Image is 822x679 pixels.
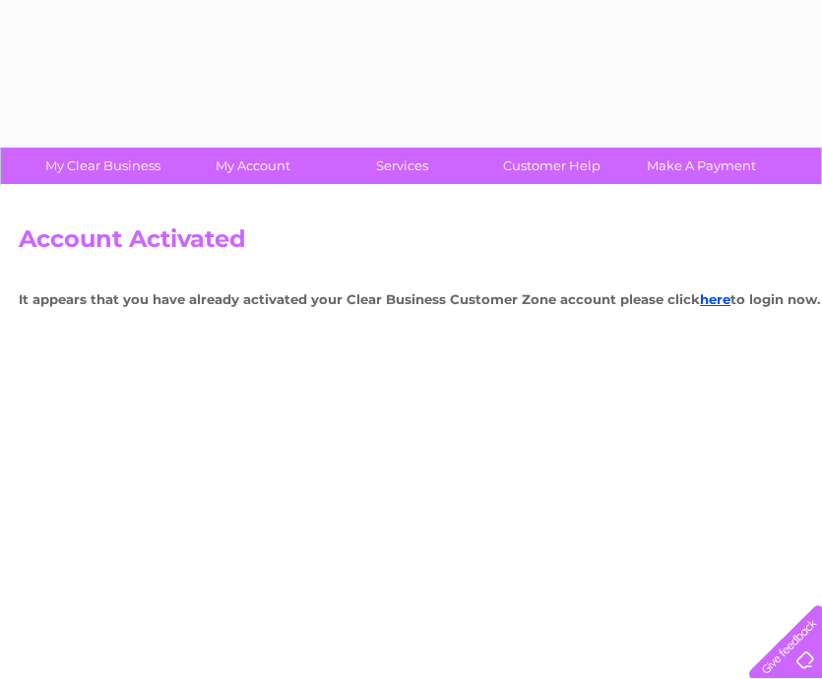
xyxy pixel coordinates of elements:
[171,148,334,184] a: My Account
[700,291,730,307] a: here
[321,148,483,184] a: Services
[22,148,184,184] a: My Clear Business
[471,148,633,184] a: Customer Help
[620,148,783,184] a: Make A Payment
